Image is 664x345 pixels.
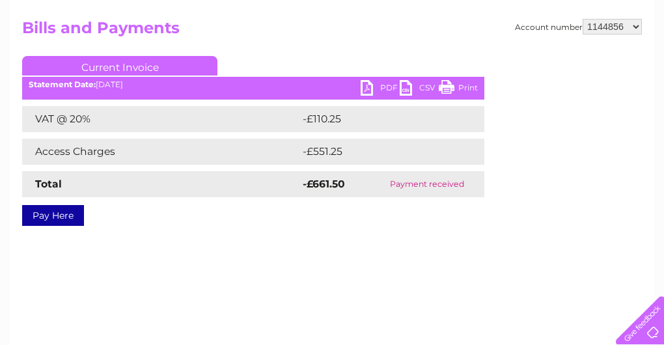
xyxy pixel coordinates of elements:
strong: -£661.50 [303,178,345,190]
a: Blog [551,55,570,65]
a: Log out [621,55,652,65]
a: Print [439,80,478,99]
a: PDF [361,80,400,99]
div: Clear Business is a trading name of Verastar Limited (registered in [GEOGRAPHIC_DATA] No. 3667643... [25,7,641,63]
h2: Bills and Payments [22,19,642,44]
a: 0333 014 3131 [419,7,508,23]
td: -£110.25 [299,106,461,132]
img: logo.png [23,34,90,74]
a: Current Invoice [22,56,217,76]
a: Contact [577,55,609,65]
td: Access Charges [22,139,299,165]
div: [DATE] [22,80,484,89]
a: Pay Here [22,205,84,226]
strong: Total [35,178,62,190]
div: Account number [515,19,642,34]
a: Telecoms [504,55,543,65]
a: Water [435,55,460,65]
td: Payment received [369,171,484,197]
a: Energy [467,55,496,65]
a: CSV [400,80,439,99]
b: Statement Date: [29,79,96,89]
td: -£551.25 [299,139,462,165]
td: VAT @ 20% [22,106,299,132]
